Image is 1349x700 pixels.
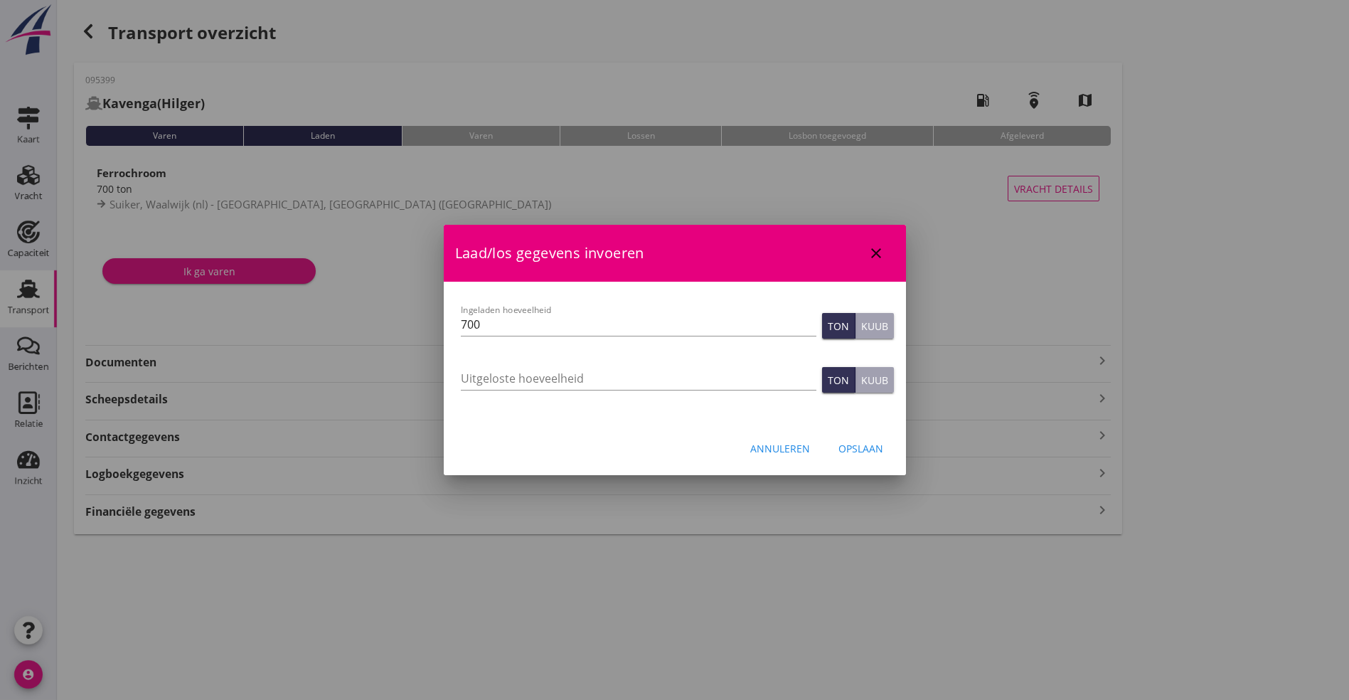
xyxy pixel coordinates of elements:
[461,367,816,390] input: Uitgeloste hoeveelheid
[868,245,885,262] i: close
[822,367,855,393] button: Ton
[822,313,855,339] button: Ton
[461,313,816,336] input: Ingeladen hoeveelheid
[827,435,895,461] button: Opslaan
[838,441,883,456] div: Opslaan
[861,373,888,388] div: Kuub
[855,313,894,339] button: Kuub
[739,435,821,461] button: Annuleren
[750,441,810,456] div: Annuleren
[444,225,906,282] div: Laad/los gegevens invoeren
[861,319,888,334] div: Kuub
[855,367,894,393] button: Kuub
[828,373,849,388] div: Ton
[828,319,849,334] div: Ton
